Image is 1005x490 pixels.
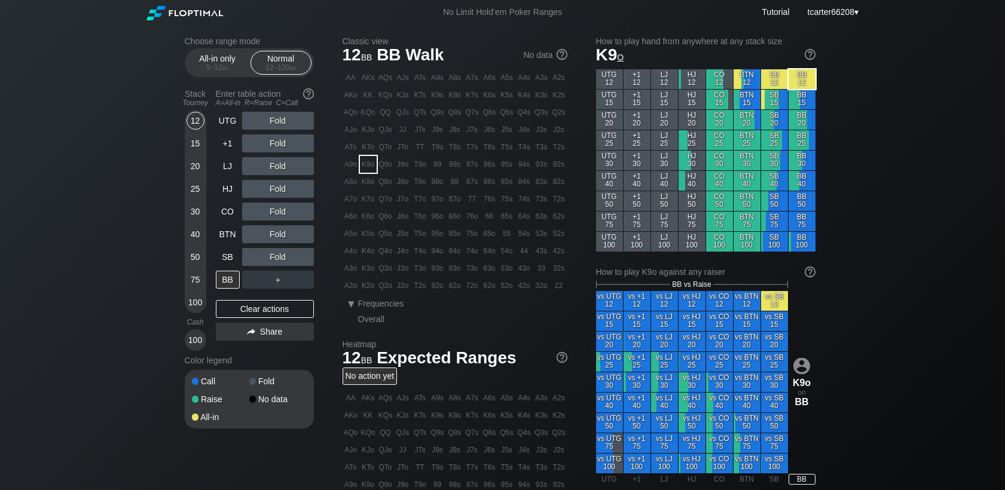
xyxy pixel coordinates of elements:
[533,156,550,173] div: 93s
[734,90,760,109] div: BTN 15
[706,69,733,89] div: CO 12
[447,139,463,155] div: T8s
[464,243,481,259] div: 74o
[789,90,815,109] div: BB 15
[499,225,515,242] div: 55
[412,191,429,207] div: T7o
[804,265,817,278] img: help.32db89a4.svg
[651,232,678,252] div: LJ 100
[377,139,394,155] div: QTo
[555,351,569,364] img: help.32db89a4.svg
[734,110,760,130] div: BTN 20
[789,212,815,231] div: BB 75
[216,157,240,175] div: LJ
[651,130,678,150] div: LJ 25
[789,171,815,191] div: BB 40
[425,7,580,20] div: No Limit Hold’em Poker Ranges
[624,212,650,231] div: +1 75
[516,260,533,277] div: 43o
[187,157,204,175] div: 20
[360,243,377,259] div: K4o
[360,225,377,242] div: K5o
[551,121,567,138] div: J2s
[447,104,463,121] div: Q8s
[761,130,788,150] div: SB 25
[761,90,788,109] div: SB 15
[412,243,429,259] div: T4o
[429,225,446,242] div: 95o
[360,139,377,155] div: KTo
[624,69,650,89] div: +1 12
[499,260,515,277] div: 53o
[429,277,446,294] div: 92o
[360,260,377,277] div: K3o
[216,203,240,220] div: CO
[789,130,815,150] div: BB 25
[341,46,374,66] span: 12
[216,112,240,130] div: UTG
[551,225,567,242] div: 52s
[624,110,650,130] div: +1 20
[533,173,550,190] div: 83s
[429,139,446,155] div: T9s
[343,260,359,277] div: A3o
[180,99,211,107] div: Tourney
[516,121,533,138] div: J4s
[464,139,481,155] div: T7s
[247,329,255,335] img: share.864f2f62.svg
[377,260,394,277] div: Q3o
[551,139,567,155] div: T2s
[216,134,240,152] div: +1
[464,156,481,173] div: 97s
[395,173,411,190] div: J8o
[789,232,815,252] div: BB 100
[375,46,446,66] span: BB Walk
[734,232,760,252] div: BTN 100
[187,112,204,130] div: 12
[412,156,429,173] div: T9o
[343,87,359,103] div: AKo
[447,260,463,277] div: 83o
[180,84,211,112] div: Stack
[596,232,623,252] div: UTG 100
[343,156,359,173] div: A9o
[464,208,481,225] div: 76o
[481,208,498,225] div: 66
[551,104,567,121] div: Q2s
[499,69,515,86] div: A5s
[447,208,463,225] div: 86o
[499,87,515,103] div: K5s
[624,130,650,150] div: +1 25
[395,139,411,155] div: JTo
[804,48,817,61] img: help.32db89a4.svg
[429,104,446,121] div: Q9s
[679,171,705,191] div: HJ 40
[516,191,533,207] div: 74s
[499,139,515,155] div: T5s
[651,110,678,130] div: LJ 20
[679,110,705,130] div: HJ 20
[429,156,446,173] div: 99
[429,121,446,138] div: J9s
[624,151,650,170] div: +1 30
[447,69,463,86] div: A8s
[412,121,429,138] div: JTs
[706,191,733,211] div: CO 50
[706,130,733,150] div: CO 25
[412,225,429,242] div: T5o
[624,90,650,109] div: +1 15
[429,243,446,259] div: 94o
[516,156,533,173] div: 94s
[533,139,550,155] div: T3s
[499,104,515,121] div: Q5s
[596,130,623,150] div: UTG 25
[464,191,481,207] div: 77
[361,50,372,63] span: bb
[551,260,567,277] div: 32s
[253,51,308,74] div: Normal
[216,180,240,198] div: HJ
[395,208,411,225] div: J6o
[516,173,533,190] div: 84s
[651,90,678,109] div: LJ 15
[734,130,760,150] div: BTN 25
